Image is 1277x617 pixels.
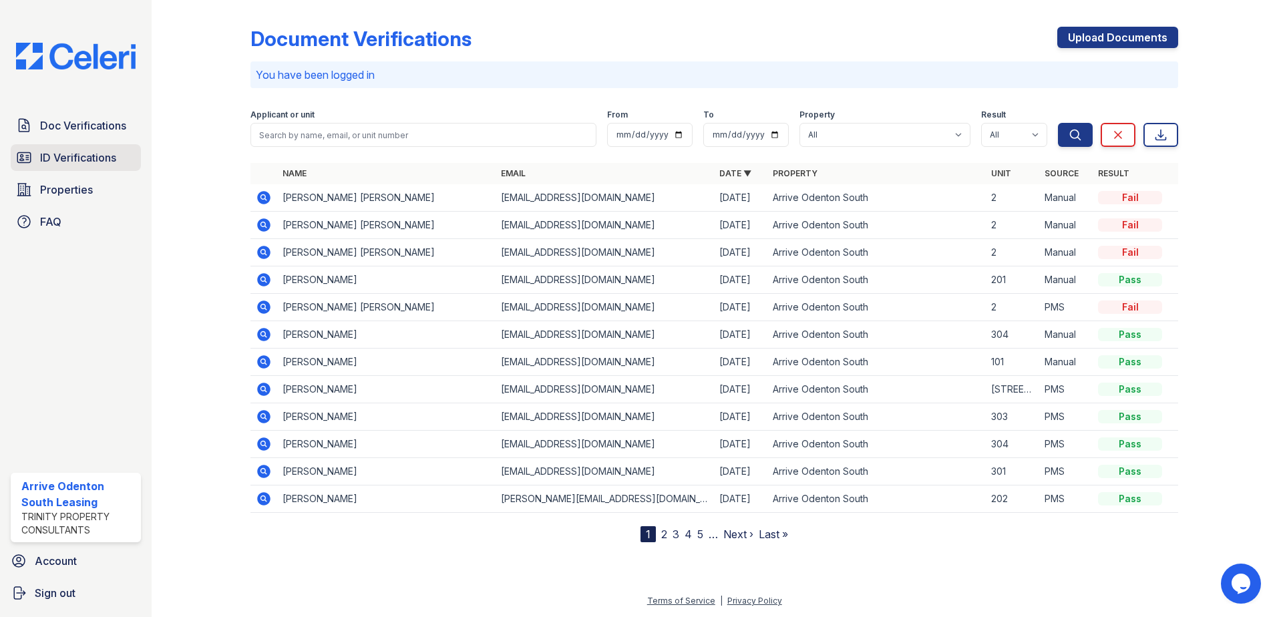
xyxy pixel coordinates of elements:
td: [PERSON_NAME][EMAIL_ADDRESS][DOMAIN_NAME] [496,485,714,513]
td: [DATE] [714,403,767,431]
td: [EMAIL_ADDRESS][DOMAIN_NAME] [496,212,714,239]
div: Pass [1098,410,1162,423]
div: Document Verifications [250,27,472,51]
td: PMS [1039,376,1093,403]
td: Arrive Odenton South [767,376,986,403]
a: 5 [697,528,703,541]
td: [DATE] [714,321,767,349]
span: … [709,526,718,542]
td: Arrive Odenton South [767,239,986,266]
td: Manual [1039,184,1093,212]
a: Email [501,168,526,178]
a: Result [1098,168,1129,178]
p: You have been logged in [256,67,1173,83]
td: PMS [1039,458,1093,485]
td: [EMAIL_ADDRESS][DOMAIN_NAME] [496,294,714,321]
td: Arrive Odenton South [767,212,986,239]
input: Search by name, email, or unit number [250,123,596,147]
label: Applicant or unit [250,110,315,120]
td: [EMAIL_ADDRESS][DOMAIN_NAME] [496,349,714,376]
td: Arrive Odenton South [767,485,986,513]
td: [PERSON_NAME] [PERSON_NAME] [277,239,496,266]
td: Manual [1039,321,1093,349]
label: From [607,110,628,120]
span: Account [35,553,77,569]
td: Arrive Odenton South [767,184,986,212]
td: Arrive Odenton South [767,294,986,321]
label: Property [799,110,835,120]
span: Doc Verifications [40,118,126,134]
td: Arrive Odenton South [767,458,986,485]
a: 2 [661,528,667,541]
td: 2 [986,184,1039,212]
td: PMS [1039,294,1093,321]
td: Manual [1039,212,1093,239]
td: [PERSON_NAME] [PERSON_NAME] [277,294,496,321]
td: 2 [986,294,1039,321]
a: Unit [991,168,1011,178]
td: Arrive Odenton South [767,431,986,458]
td: [DATE] [714,239,767,266]
td: [DATE] [714,349,767,376]
td: [EMAIL_ADDRESS][DOMAIN_NAME] [496,321,714,349]
td: Arrive Odenton South [767,349,986,376]
td: Arrive Odenton South [767,403,986,431]
div: Fail [1098,191,1162,204]
td: 303 [986,403,1039,431]
td: 301 [986,458,1039,485]
td: [EMAIL_ADDRESS][DOMAIN_NAME] [496,431,714,458]
td: PMS [1039,431,1093,458]
a: Properties [11,176,141,203]
div: Pass [1098,355,1162,369]
td: 202 [986,485,1039,513]
div: Fail [1098,246,1162,259]
a: Doc Verifications [11,112,141,139]
iframe: chat widget [1221,564,1264,604]
a: 4 [685,528,692,541]
div: Fail [1098,300,1162,314]
a: Privacy Policy [727,596,782,606]
td: Arrive Odenton South [767,321,986,349]
div: Pass [1098,465,1162,478]
td: [EMAIL_ADDRESS][DOMAIN_NAME] [496,266,714,294]
td: Manual [1039,239,1093,266]
a: ID Verifications [11,144,141,171]
td: [DATE] [714,212,767,239]
td: [PERSON_NAME] [277,321,496,349]
span: Sign out [35,585,75,601]
button: Sign out [5,580,146,606]
span: ID Verifications [40,150,116,166]
td: [DATE] [714,458,767,485]
a: Name [283,168,307,178]
td: Arrive Odenton South [767,266,986,294]
a: Account [5,548,146,574]
label: Result [981,110,1006,120]
td: [PERSON_NAME] [PERSON_NAME] [277,184,496,212]
a: Upload Documents [1057,27,1178,48]
a: Terms of Service [647,596,715,606]
a: 3 [673,528,679,541]
td: [EMAIL_ADDRESS][DOMAIN_NAME] [496,403,714,431]
td: [DATE] [714,266,767,294]
td: [PERSON_NAME] [277,376,496,403]
div: | [720,596,723,606]
td: [PERSON_NAME] [277,403,496,431]
div: Fail [1098,218,1162,232]
td: 2 [986,239,1039,266]
div: 1 [641,526,656,542]
div: Pass [1098,273,1162,286]
td: [PERSON_NAME] [277,266,496,294]
td: 2 [986,212,1039,239]
td: [EMAIL_ADDRESS][DOMAIN_NAME] [496,376,714,403]
div: Pass [1098,492,1162,505]
td: [DATE] [714,376,767,403]
td: [DATE] [714,184,767,212]
div: Arrive Odenton South Leasing [21,478,136,510]
a: Next › [723,528,753,541]
a: FAQ [11,208,141,235]
td: [EMAIL_ADDRESS][DOMAIN_NAME] [496,458,714,485]
td: [PERSON_NAME] [277,485,496,513]
td: [STREET_ADDRESS] [986,376,1039,403]
a: Property [773,168,817,178]
td: [DATE] [714,294,767,321]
